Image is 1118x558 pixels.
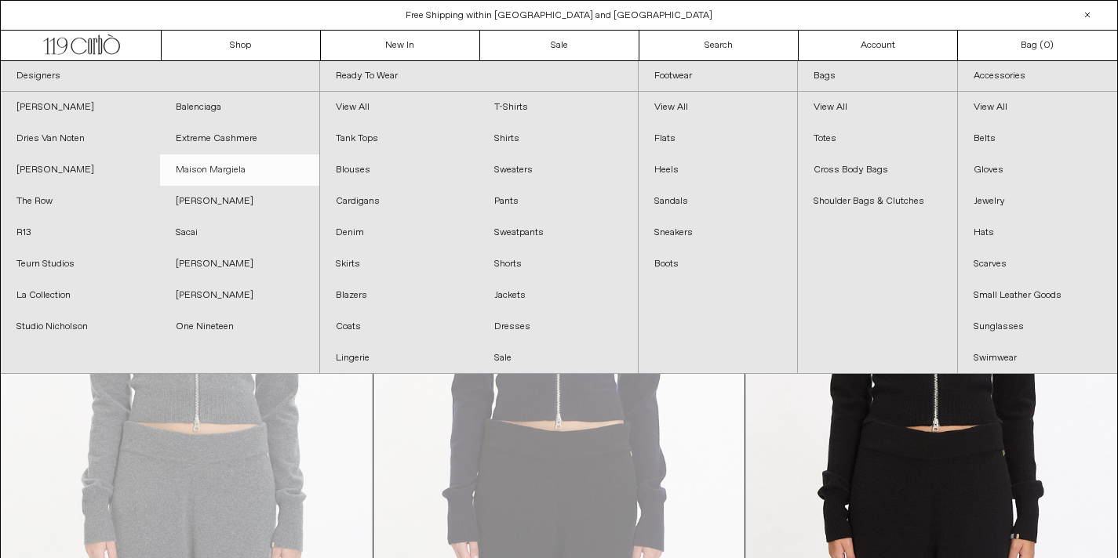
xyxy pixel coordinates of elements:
a: Cardigans [320,186,479,217]
a: Dresses [479,311,638,342]
a: Sale [480,31,639,60]
a: Sale [479,342,638,374]
a: Jackets [479,280,638,311]
a: Dries Van Noten [1,123,160,154]
a: Scarves [958,248,1117,280]
a: Sneakers [639,217,797,248]
a: Sweatpants [479,217,638,248]
a: Sandals [639,186,797,217]
a: [PERSON_NAME] [1,92,160,123]
a: [PERSON_NAME] [1,154,160,186]
a: Account [799,31,958,60]
a: Flats [639,123,797,154]
a: New In [321,31,480,60]
a: Teurn Studios [1,248,160,280]
a: Tank Tops [320,123,479,154]
a: Small Leather Goods [958,280,1117,311]
a: Ready To Wear [320,61,639,92]
a: Denim [320,217,479,248]
a: Sunglasses [958,311,1117,342]
a: Swimwear [958,342,1117,374]
a: Footwear [639,61,797,92]
a: [PERSON_NAME] [160,186,319,217]
a: La Collection [1,280,160,311]
a: Blouses [320,154,479,186]
a: Balenciaga [160,92,319,123]
a: Bags [798,61,956,92]
a: Cross Body Bags [798,154,956,186]
a: Designers [1,61,319,92]
a: Coats [320,311,479,342]
a: View All [798,92,956,123]
a: Maison Margiela [160,154,319,186]
span: 0 [1043,39,1050,52]
a: [PERSON_NAME] [160,280,319,311]
a: Skirts [320,248,479,280]
a: Shirts [479,123,638,154]
a: Accessories [958,61,1117,92]
a: Shop [162,31,321,60]
a: Sacai [160,217,319,248]
a: Pants [479,186,638,217]
a: Gloves [958,154,1117,186]
a: Search [639,31,799,60]
a: Shorts [479,248,638,280]
a: R13 [1,217,160,248]
a: Heels [639,154,797,186]
a: Hats [958,217,1117,248]
a: One Nineteen [160,311,319,342]
a: Extreme Cashmere [160,123,319,154]
span: ) [1043,38,1054,53]
a: Boots [639,248,797,280]
a: Sweaters [479,154,638,186]
a: Blazers [320,280,479,311]
a: View All [320,92,479,123]
a: The Row [1,186,160,217]
a: Totes [798,123,956,154]
a: View All [958,92,1117,123]
a: Belts [958,123,1117,154]
a: Lingerie [320,342,479,374]
a: Jewelry [958,186,1117,217]
a: T-Shirts [479,92,638,123]
a: Free Shipping within [GEOGRAPHIC_DATA] and [GEOGRAPHIC_DATA] [406,9,712,22]
a: Studio Nicholson [1,311,160,342]
a: Bag () [958,31,1117,60]
a: View All [639,92,797,123]
a: [PERSON_NAME] [160,248,319,280]
a: Shoulder Bags & Clutches [798,186,956,217]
